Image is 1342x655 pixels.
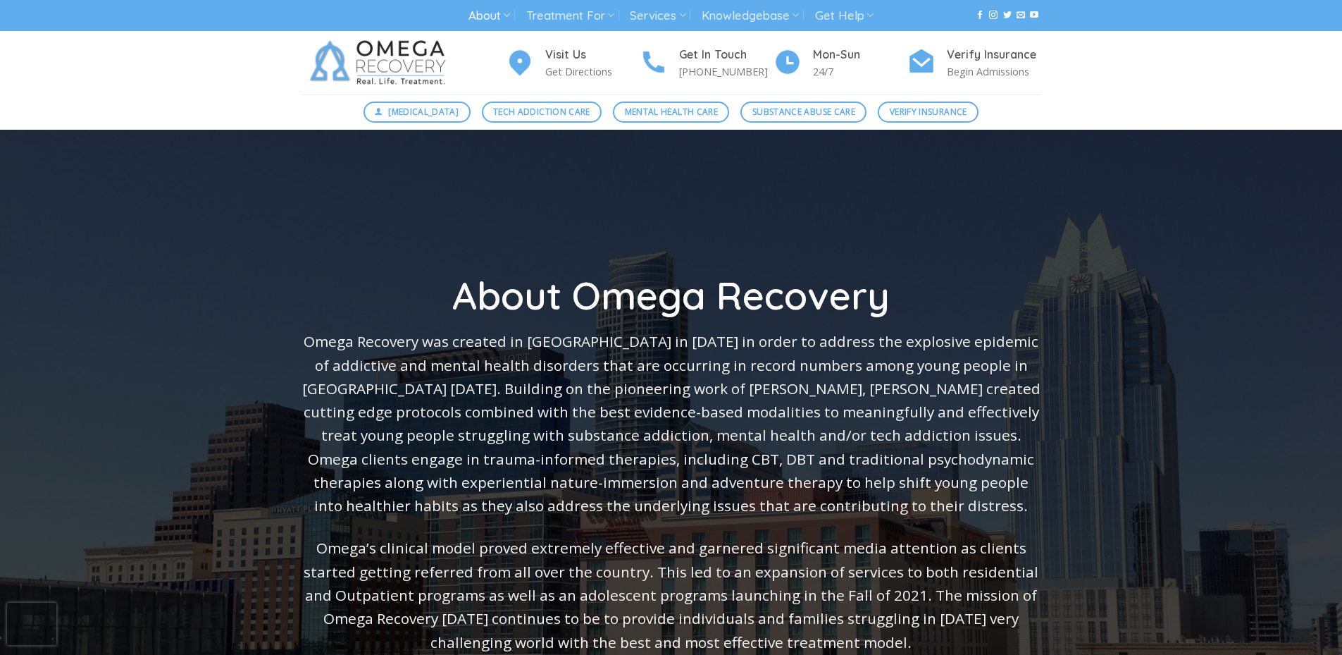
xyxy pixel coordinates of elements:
span: [MEDICAL_DATA] [388,105,459,118]
a: Tech Addiction Care [482,102,602,123]
span: Substance Abuse Care [752,105,855,118]
a: About [468,3,510,29]
p: Get Directions [545,63,640,80]
p: 24/7 [813,63,907,80]
a: Mental Health Care [613,102,729,123]
span: Tech Addiction Care [493,105,590,118]
a: Substance Abuse Care [740,102,866,123]
a: Verify Insurance Begin Admissions [907,46,1041,80]
a: Follow on Twitter [1003,11,1012,20]
p: Omega’s clinical model proved extremely effective and garnered significant media attention as cli... [302,537,1041,654]
a: Services [630,3,685,29]
h4: Verify Insurance [947,46,1041,64]
h4: Get In Touch [679,46,773,64]
h4: Mon-Sun [813,46,907,64]
p: [PHONE_NUMBER] [679,63,773,80]
span: Verify Insurance [890,105,967,118]
a: Follow on YouTube [1030,11,1038,20]
a: [MEDICAL_DATA] [364,102,471,123]
a: Follow on Facebook [976,11,984,20]
img: Omega Recovery [302,31,460,94]
span: Mental Health Care [625,105,718,118]
h4: Visit Us [545,46,640,64]
iframe: reCAPTCHA [7,603,56,645]
span: About Omega Recovery [452,271,890,319]
a: Get In Touch [PHONE_NUMBER] [640,46,773,80]
a: Knowledgebase [702,3,799,29]
a: Send us an email [1017,11,1025,20]
a: Get Help [815,3,874,29]
a: Verify Insurance [878,102,978,123]
a: Visit Us Get Directions [506,46,640,80]
p: Omega Recovery was created in [GEOGRAPHIC_DATA] in [DATE] in order to address the explosive epide... [302,330,1041,518]
a: Follow on Instagram [989,11,998,20]
a: Treatment For [526,3,614,29]
p: Begin Admissions [947,63,1041,80]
